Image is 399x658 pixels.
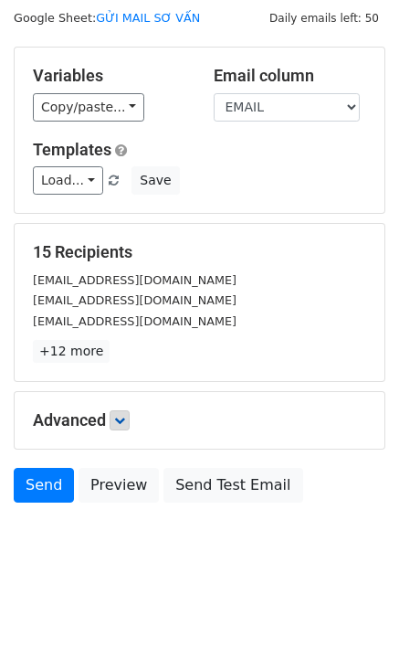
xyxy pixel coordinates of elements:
[33,66,186,86] h5: Variables
[33,340,110,363] a: +12 more
[33,166,103,195] a: Load...
[14,468,74,503] a: Send
[263,8,385,28] span: Daily emails left: 50
[33,140,111,159] a: Templates
[33,273,236,287] small: [EMAIL_ADDRESS][DOMAIN_NAME]
[79,468,159,503] a: Preview
[96,11,200,25] a: GỬI MAIL SƠ VẤN
[131,166,179,195] button: Save
[14,11,200,25] small: Google Sheet:
[33,293,236,307] small: [EMAIL_ADDRESS][DOMAIN_NAME]
[163,468,302,503] a: Send Test Email
[33,242,366,262] h5: 15 Recipients
[308,570,399,658] iframe: Chat Widget
[33,410,366,430] h5: Advanced
[263,11,385,25] a: Daily emails left: 50
[33,314,236,328] small: [EMAIL_ADDRESS][DOMAIN_NAME]
[214,66,367,86] h5: Email column
[33,93,144,122] a: Copy/paste...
